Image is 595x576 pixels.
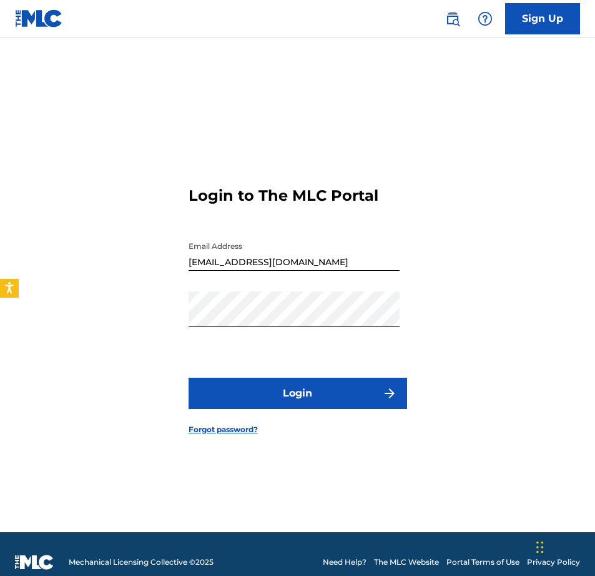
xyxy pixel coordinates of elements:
[533,516,595,576] iframe: Chat Widget
[446,557,519,568] a: Portal Terms of Use
[505,3,580,34] a: Sign Up
[323,557,366,568] a: Need Help?
[15,555,54,570] img: logo
[536,528,544,566] div: Drag
[478,11,493,26] img: help
[189,424,258,435] a: Forgot password?
[473,6,498,31] div: Help
[189,186,378,205] h3: Login to The MLC Portal
[382,386,397,401] img: f7272a7cc735f4ea7f67.svg
[440,6,465,31] a: Public Search
[445,11,460,26] img: search
[15,9,63,28] img: MLC Logo
[69,557,214,568] span: Mechanical Licensing Collective © 2025
[189,378,407,409] button: Login
[374,557,439,568] a: The MLC Website
[527,557,580,568] a: Privacy Policy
